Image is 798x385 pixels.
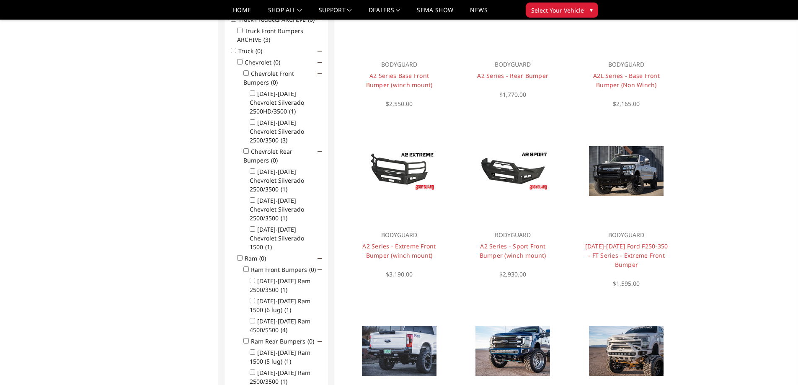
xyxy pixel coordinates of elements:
span: $2,550.00 [386,100,413,108]
a: SEMA Show [417,7,453,19]
label: [DATE]-[DATE] Ram 2500/3500 [250,277,310,294]
span: (0) [271,156,278,164]
span: Click to show/hide children [318,60,322,65]
span: (1) [289,107,296,115]
p: BODYGUARD [471,59,555,70]
span: (0) [309,266,316,274]
span: (1) [281,185,287,193]
a: A2 Series - Sport Front Bumper (winch mount) [480,242,546,259]
label: [DATE]-[DATE] Chevrolet Silverado 2500/3500 [250,168,304,193]
a: A2L Series - Base Front Bumper (Non Winch) [593,72,660,89]
span: (1) [284,306,291,314]
span: (1) [284,357,291,365]
span: Click to show/hide children [318,268,322,272]
a: shop all [268,7,302,19]
p: BODYGUARD [584,230,669,240]
span: (1) [281,214,287,222]
a: A2 Series Base Front Bumper (winch mount) [366,72,433,89]
label: [DATE]-[DATE] Chevrolet Silverado 2500/3500 [250,196,304,222]
span: $2,165.00 [613,100,640,108]
a: A2 Series - Rear Bumper [477,72,548,80]
a: Dealers [369,7,400,19]
button: Select Your Vehicle [526,3,598,18]
span: (1) [281,286,287,294]
label: Chevrolet [245,58,285,66]
a: [DATE]-[DATE] Ford F250-350 - FT Series - Extreme Front Bumper [585,242,668,269]
span: (1) [265,243,272,251]
span: Click to show/hide children [318,49,322,53]
label: Chevrolet Front Bumpers [243,70,294,86]
span: (0) [274,58,280,66]
span: Click to show/hide children [318,72,322,76]
span: $3,190.00 [386,270,413,278]
span: (3) [263,36,270,44]
label: Truck Products ARCHIVE [238,16,320,23]
span: (3) [281,136,287,144]
p: BODYGUARD [357,230,441,240]
p: BODYGUARD [357,59,441,70]
span: (0) [308,16,315,23]
label: [DATE]-[DATE] Ram 4500/5500 [250,317,310,334]
p: BODYGUARD [471,230,555,240]
p: BODYGUARD [584,59,669,70]
span: ▾ [590,5,593,14]
label: Ram [245,254,271,262]
a: Support [319,7,352,19]
label: Ram Front Bumpers [251,266,321,274]
label: Truck Front Bumpers ARCHIVE [237,27,303,44]
label: [DATE]-[DATE] Ram 1500 (6 lug) [250,297,310,314]
label: [DATE]-[DATE] Ram 1500 (5 lug) [250,349,310,365]
label: [DATE]-[DATE] Chevrolet Silverado 2500HD/3500 [250,90,304,115]
span: (0) [256,47,262,55]
span: (0) [271,78,278,86]
label: Chevrolet Rear Bumpers [243,147,292,164]
span: $2,930.00 [499,270,526,278]
iframe: Chat Widget [756,345,798,385]
a: A2 Series - Extreme Front Bumper (winch mount) [362,242,436,259]
label: [DATE]-[DATE] Chevrolet Silverado 1500 [250,225,304,251]
a: News [470,7,487,19]
span: (0) [307,337,314,345]
label: [DATE]-[DATE] Chevrolet Silverado 2500/3500 [250,119,304,144]
span: Select Your Vehicle [531,6,584,15]
span: (0) [259,254,266,262]
label: Ram Rear Bumpers [251,337,319,345]
label: Truck [238,47,267,55]
span: (4) [281,326,287,334]
span: Click to show/hide children [318,150,322,154]
span: $1,595.00 [613,279,640,287]
a: Home [233,7,251,19]
span: $1,770.00 [499,90,526,98]
span: Click to show/hide children [318,339,322,344]
span: Click to show/hide children [318,256,322,261]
